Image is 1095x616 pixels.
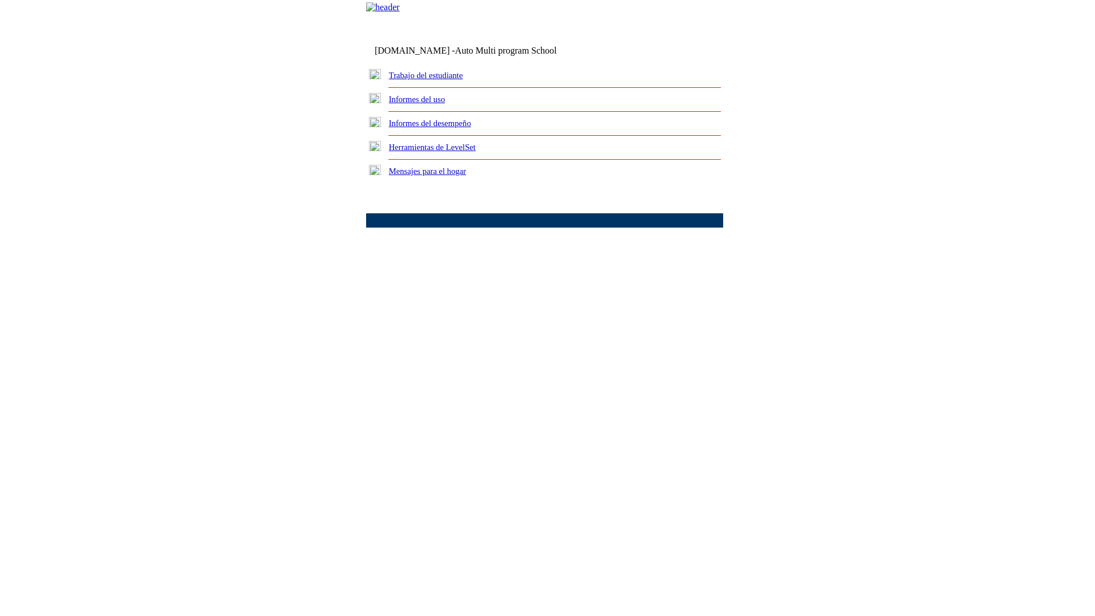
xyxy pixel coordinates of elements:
a: Trabajo del estudiante [389,71,463,80]
nobr: Auto Multi program School [455,46,557,55]
img: plus.gif [369,165,381,175]
img: plus.gif [369,117,381,127]
img: plus.gif [369,141,381,151]
a: Mensajes para el hogar [389,167,467,176]
img: plus.gif [369,69,381,79]
td: [DOMAIN_NAME] - [375,46,585,56]
a: Informes del uso [389,95,445,104]
img: header [366,2,400,13]
a: Herramientas de LevelSet [389,143,476,152]
img: plus.gif [369,93,381,103]
a: Informes del desempeño [389,119,471,128]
